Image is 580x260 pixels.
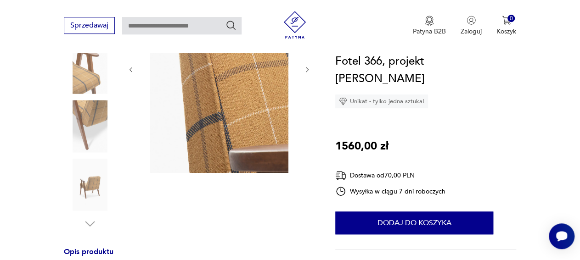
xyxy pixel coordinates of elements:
img: Ikona dostawy [335,170,346,181]
img: Ikona koszyka [502,16,511,25]
img: Ikona diamentu [339,97,347,105]
p: 1560,00 zł [335,138,389,155]
p: Patyna B2B [413,27,446,36]
a: Sprzedawaj [64,23,115,29]
div: Unikat - tylko jedna sztuka! [335,94,428,108]
button: Szukaj [225,20,237,31]
h1: Fotel 366, projekt [PERSON_NAME] [335,53,516,88]
button: 0Koszyk [496,16,516,36]
iframe: Smartsupp widget button [549,223,574,249]
div: Dostawa od 70,00 PLN [335,170,445,181]
a: Ikona medaluPatyna B2B [413,16,446,36]
img: Ikonka użytkownika [467,16,476,25]
img: Zdjęcie produktu Fotel 366, projekt Józef Chierowski [64,42,116,94]
img: Zdjęcie produktu Fotel 366, projekt Józef Chierowski [64,159,116,211]
button: Patyna B2B [413,16,446,36]
div: 0 [507,15,515,22]
img: Patyna - sklep z meblami i dekoracjami vintage [281,11,309,39]
img: Ikona medalu [425,16,434,26]
button: Zaloguj [461,16,482,36]
button: Sprzedawaj [64,17,115,34]
button: Dodaj do koszyka [335,211,493,234]
p: Koszyk [496,27,516,36]
div: Wysyłka w ciągu 7 dni roboczych [335,186,445,197]
img: Zdjęcie produktu Fotel 366, projekt Józef Chierowski [64,100,116,152]
p: Zaloguj [461,27,482,36]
